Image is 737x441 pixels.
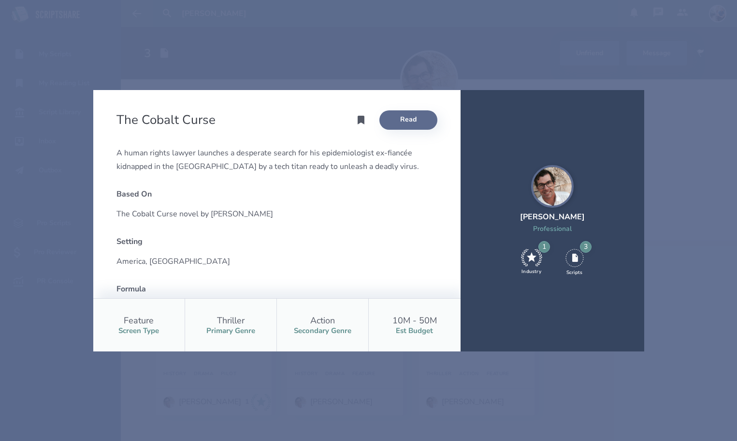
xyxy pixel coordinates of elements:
[217,315,245,326] div: Thriller
[206,326,255,335] div: Primary Genre
[392,315,437,326] div: 10M - 50M
[116,284,437,294] div: Formula
[531,165,574,208] img: user_1714333753-crop.jpg
[116,189,437,199] div: Based On
[520,212,585,222] div: [PERSON_NAME]
[116,236,437,247] div: Setting
[116,207,437,221] div: The Cobalt Curse novel by [PERSON_NAME]
[520,165,585,245] a: [PERSON_NAME]Professional
[379,110,437,130] a: Read
[538,241,550,253] div: 1
[521,249,542,276] div: 1 Industry Recommend
[294,326,351,335] div: Secondary Genre
[565,249,584,276] div: 3 Scripts
[118,326,159,335] div: Screen Type
[396,326,433,335] div: Est Budget
[520,224,585,233] div: Professional
[124,315,154,326] div: Feature
[566,269,582,276] div: Scripts
[521,268,541,275] div: Industry
[116,146,437,173] div: A human rights lawyer launches a desperate search for his epidemiologist ex-fiancée kidnapped in ...
[310,315,335,326] div: Action
[116,111,219,128] h2: The Cobalt Curse
[116,255,437,268] div: America, [GEOGRAPHIC_DATA]
[580,241,592,253] div: 3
